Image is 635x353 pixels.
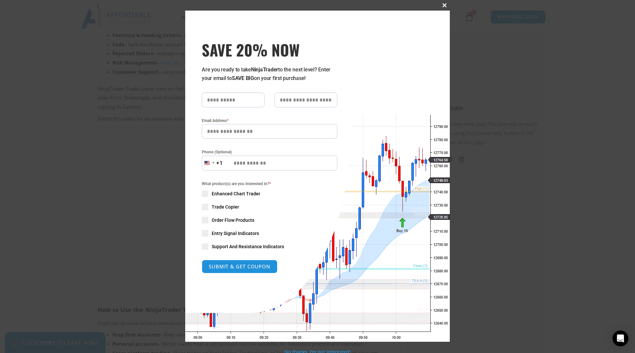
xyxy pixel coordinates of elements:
label: Entry Signal Indicators [202,230,337,237]
span: SAVE 20% NOW [202,40,337,59]
label: Email Address [202,117,337,124]
label: Support And Resistance Indicators [202,243,337,250]
button: SUBMIT & GET COUPON [202,260,277,273]
div: Open Intercom Messenger [613,331,628,346]
strong: SAVE BIG [232,75,254,81]
label: Phone (Optional) [202,149,337,155]
label: Order Flow Products [202,217,337,223]
span: What product(s) are you interested in? [202,180,337,187]
span: Support And Resistance Indicators [212,243,284,250]
label: Enhanced Chart Trader [202,190,337,197]
span: Entry Signal Indicators [212,230,259,237]
span: Enhanced Chart Trader [212,190,260,197]
label: Trade Copier [202,204,337,210]
strong: NinjaTrader [251,66,278,73]
button: Selected country [202,156,223,171]
span: Order Flow Products [212,217,254,223]
p: Are you ready to take to the next level? Enter your email to on your first purchase! [202,65,337,83]
div: +1 [216,159,223,168]
span: Trade Copier [212,204,239,210]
